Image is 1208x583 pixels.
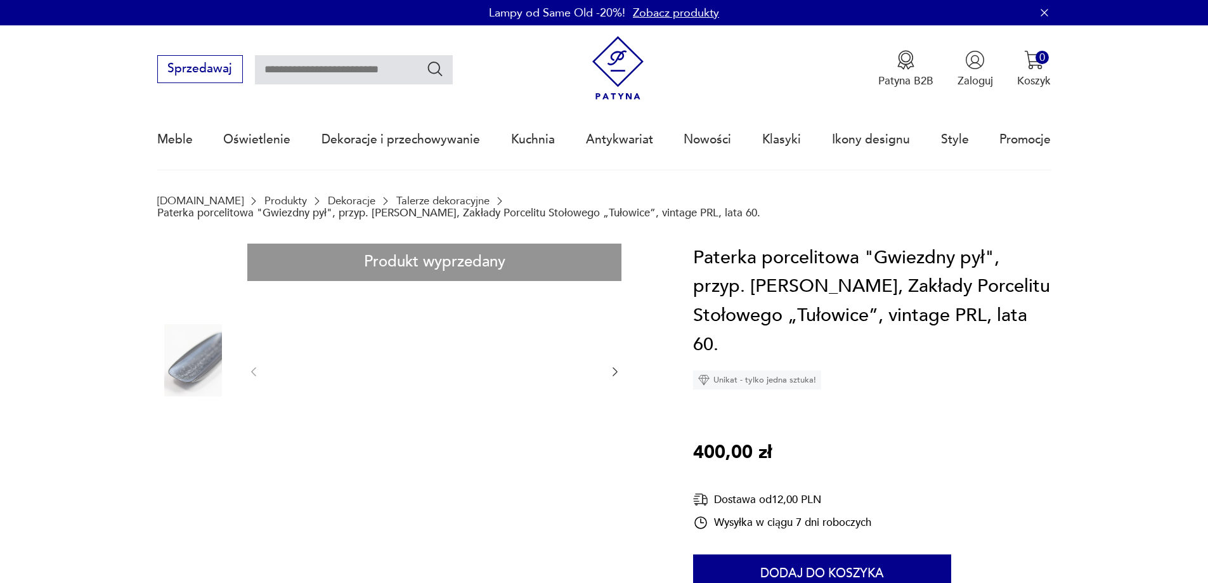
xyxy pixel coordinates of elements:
[157,195,244,207] a: [DOMAIN_NAME]
[321,110,480,169] a: Dekoracje i przechowywanie
[1017,50,1051,88] button: 0Koszyk
[684,110,731,169] a: Nowości
[1024,50,1044,70] img: Ikona koszyka
[489,5,625,21] p: Lampy od Same Old -20%!
[247,244,621,281] div: Produkt wyprzedany
[633,5,719,21] a: Zobacz produkty
[511,110,555,169] a: Kuchnia
[693,244,1051,359] h1: Paterka porcelitowa "Gwiezdny pył", przyp. [PERSON_NAME], Zakłady Porcelitu Stołowego „Tułowice”,...
[157,486,230,558] img: Zdjęcie produktu Paterka porcelitowa "Gwiezdny pył", przyp. Barbara Fribes, Zakłady Porcelitu Sto...
[941,110,969,169] a: Style
[958,74,993,88] p: Zaloguj
[693,370,821,390] div: Unikat - tylko jedna sztuka!
[396,195,490,207] a: Talerze dekoracyjne
[958,50,993,88] button: Zaloguj
[157,65,243,75] a: Sprzedawaj
[586,36,650,100] img: Patyna - sklep z meblami i dekoracjami vintage
[878,74,933,88] p: Patyna B2B
[1017,74,1051,88] p: Koszyk
[832,110,910,169] a: Ikony designu
[693,515,871,530] div: Wysyłka w ciągu 7 dni roboczych
[157,207,760,219] p: Paterka porcelitowa "Gwiezdny pył", przyp. [PERSON_NAME], Zakłady Porcelitu Stołowego „Tułowice”,...
[965,50,985,70] img: Ikonka użytkownika
[157,110,193,169] a: Meble
[264,195,307,207] a: Produkty
[878,50,933,88] button: Patyna B2B
[426,60,445,78] button: Szukaj
[157,244,230,316] img: Zdjęcie produktu Paterka porcelitowa "Gwiezdny pył", przyp. Barbara Fribes, Zakłady Porcelitu Sto...
[157,405,230,478] img: Zdjęcie produktu Paterka porcelitowa "Gwiezdny pył", przyp. Barbara Fribes, Zakłady Porcelitu Sto...
[693,492,708,508] img: Ikona dostawy
[693,492,871,508] div: Dostawa od 12,00 PLN
[223,110,290,169] a: Oświetlenie
[276,244,594,498] img: Zdjęcie produktu Paterka porcelitowa "Gwiezdny pył", przyp. Barbara Fribes, Zakłady Porcelitu Sto...
[157,324,230,396] img: Zdjęcie produktu Paterka porcelitowa "Gwiezdny pył", przyp. Barbara Fribes, Zakłady Porcelitu Sto...
[896,50,916,70] img: Ikona medalu
[586,110,653,169] a: Antykwariat
[328,195,375,207] a: Dekoracje
[878,50,933,88] a: Ikona medaluPatyna B2B
[157,55,243,83] button: Sprzedawaj
[762,110,801,169] a: Klasyki
[999,110,1051,169] a: Promocje
[1036,51,1049,64] div: 0
[698,374,710,386] img: Ikona diamentu
[693,438,772,468] p: 400,00 zł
